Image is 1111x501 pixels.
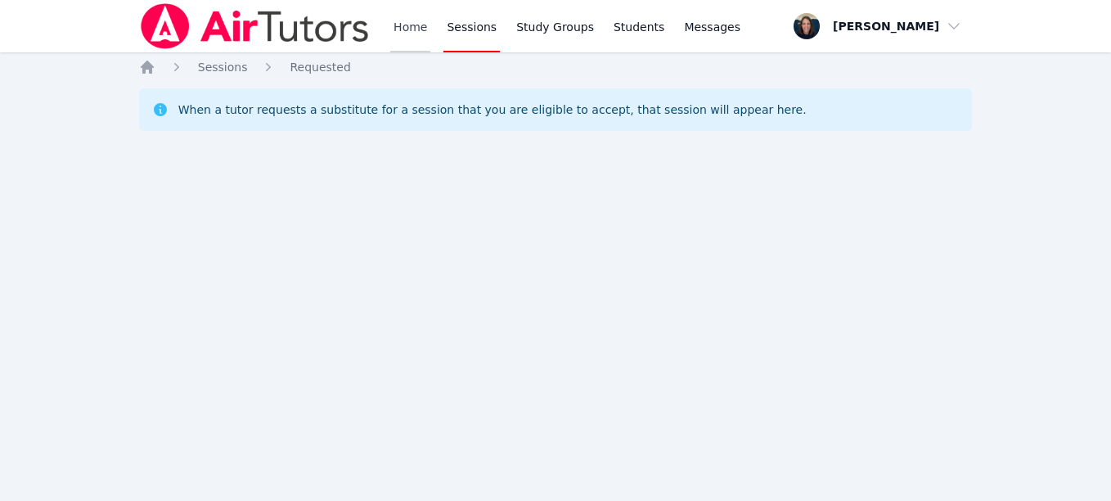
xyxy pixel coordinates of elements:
[290,59,350,75] a: Requested
[290,61,350,74] span: Requested
[684,19,740,35] span: Messages
[198,61,248,74] span: Sessions
[178,102,807,118] div: When a tutor requests a substitute for a session that you are eligible to accept, that session wi...
[198,59,248,75] a: Sessions
[139,3,371,49] img: Air Tutors
[139,59,973,75] nav: Breadcrumb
